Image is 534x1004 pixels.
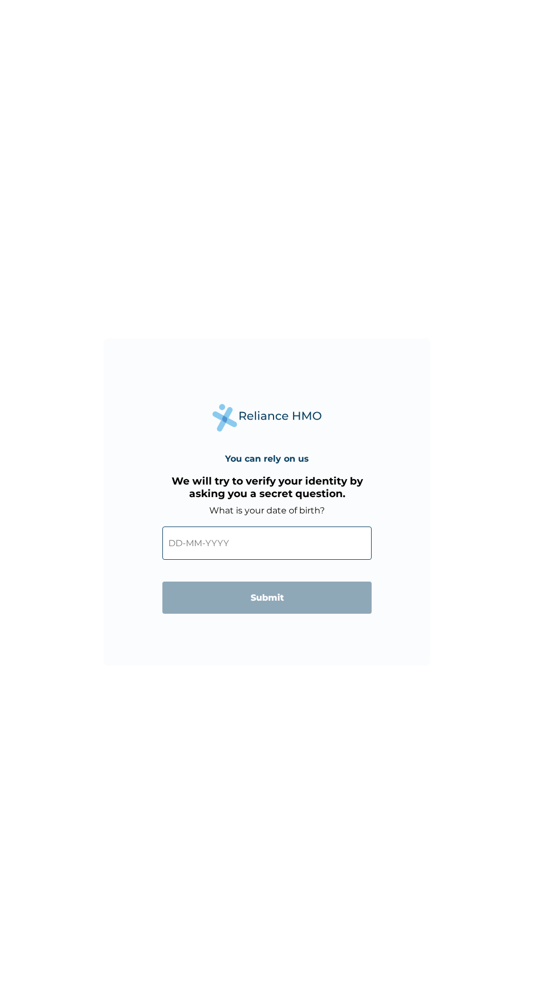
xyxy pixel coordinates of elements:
img: Reliance Health's Logo [213,404,321,432]
h3: We will try to verify your identity by asking you a secret question. [162,475,372,500]
h4: You can rely on us [225,453,309,464]
input: DD-MM-YYYY [162,527,372,560]
label: What is your date of birth? [209,505,325,516]
input: Submit [162,582,372,614]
